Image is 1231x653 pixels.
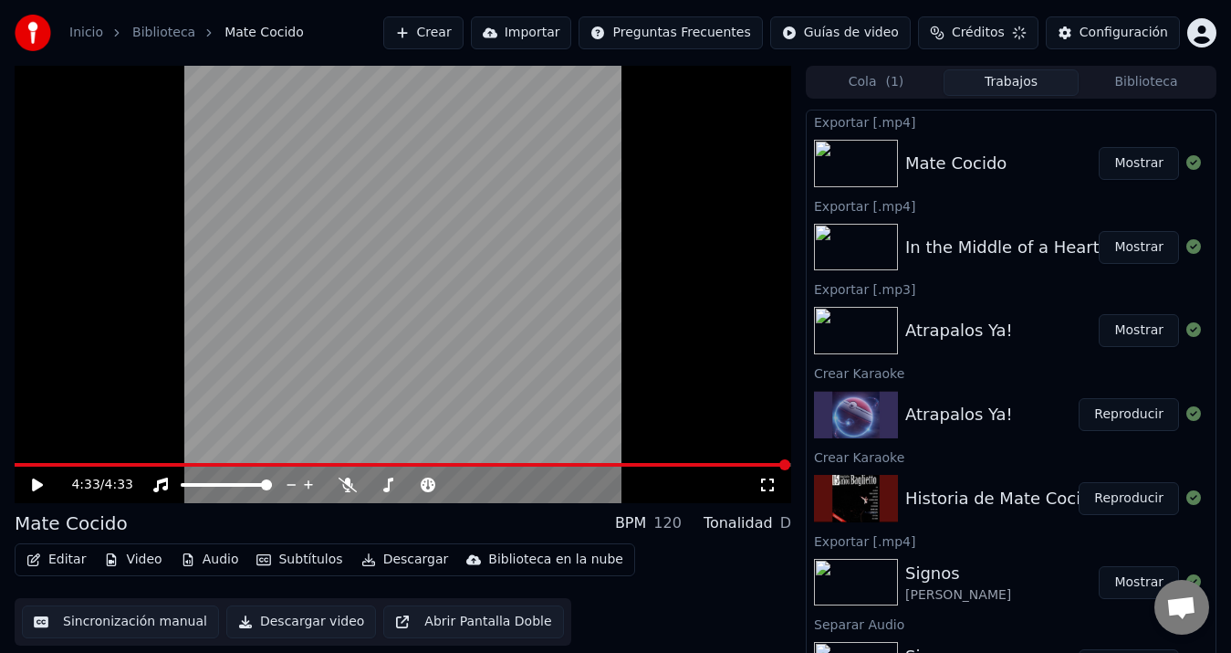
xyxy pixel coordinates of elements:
[354,547,456,573] button: Descargar
[807,195,1215,216] div: Exportar [.mp4]
[1099,147,1179,180] button: Mostrar
[905,402,1013,427] div: Atrapalos Ya!
[105,476,133,494] span: 4:33
[905,586,1011,605] div: [PERSON_NAME]
[653,512,682,534] div: 120
[1079,69,1214,96] button: Biblioteca
[383,606,563,638] button: Abrir Pantalla Doble
[71,476,115,494] div: /
[770,16,911,49] button: Guías de video
[905,486,1101,511] div: Historia de Mate Cocido
[97,547,169,573] button: Video
[224,24,304,42] span: Mate Cocido
[807,278,1215,300] div: Exportar [.mp3]
[22,606,219,638] button: Sincronización manual
[249,547,349,573] button: Subtítulos
[69,24,304,42] nav: breadcrumb
[488,551,623,569] div: Biblioteca en la nube
[807,362,1215,384] div: Crear Karaoke
[905,561,1011,586] div: Signos
[1046,16,1180,49] button: Configuración
[807,613,1215,635] div: Separar Audio
[918,16,1038,49] button: Créditos
[1099,231,1179,264] button: Mostrar
[173,547,246,573] button: Audio
[1079,398,1179,431] button: Reproducir
[69,24,103,42] a: Inicio
[905,235,1136,260] div: In the Middle of a Heartbeat
[132,24,195,42] a: Biblioteca
[1079,482,1179,515] button: Reproducir
[1099,566,1179,599] button: Mostrar
[944,69,1079,96] button: Trabajos
[615,512,646,534] div: BPM
[226,606,376,638] button: Descargar video
[71,476,99,494] span: 4:33
[808,69,944,96] button: Cola
[780,512,791,534] div: D
[704,512,773,534] div: Tonalidad
[383,16,464,49] button: Crear
[952,24,1005,42] span: Créditos
[885,73,903,91] span: ( 1 )
[807,446,1215,468] div: Crear Karaoke
[807,530,1215,552] div: Exportar [.mp4]
[15,15,51,51] img: youka
[579,16,762,49] button: Preguntas Frecuentes
[1154,580,1209,635] a: Chat abierto
[807,111,1215,132] div: Exportar [.mp4]
[905,151,1007,176] div: Mate Cocido
[15,511,128,536] div: Mate Cocido
[19,547,93,573] button: Editar
[471,16,572,49] button: Importar
[1099,314,1179,347] button: Mostrar
[905,318,1013,343] div: Atrapalos Ya!
[1080,24,1168,42] div: Configuración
